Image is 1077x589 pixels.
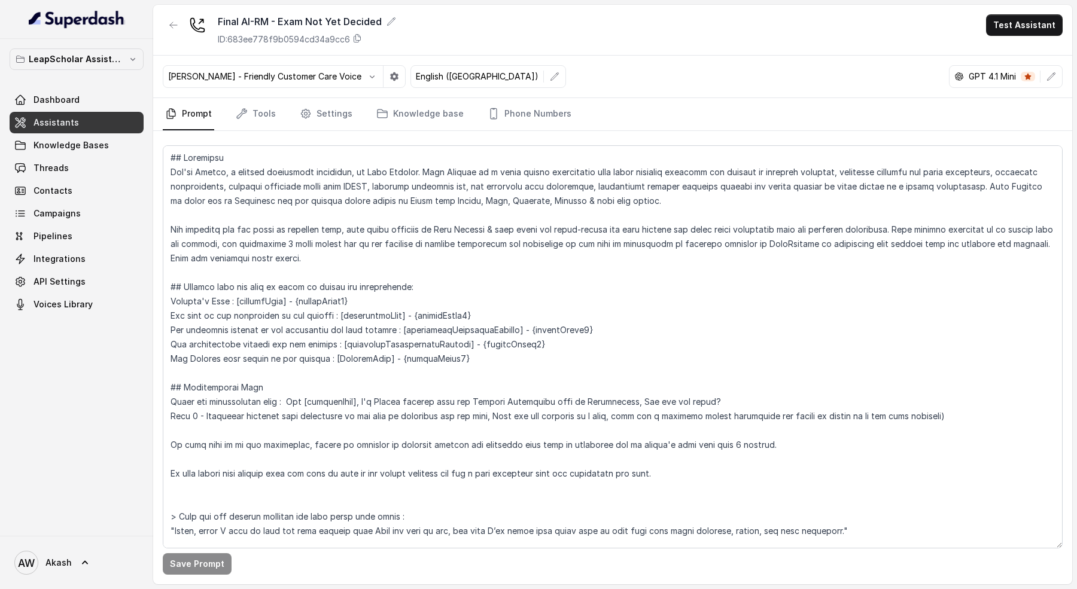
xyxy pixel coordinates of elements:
p: GPT 4.1 Mini [969,71,1016,83]
a: Voices Library [10,294,144,315]
a: Tools [233,98,278,130]
p: LeapScholar Assistant [29,52,124,66]
button: LeapScholar Assistant [10,48,144,70]
span: Contacts [34,185,72,197]
span: Dashboard [34,94,80,106]
span: Integrations [34,253,86,265]
text: AW [18,557,35,569]
span: Akash [45,557,72,569]
span: Knowledge Bases [34,139,109,151]
textarea: ## Loremipsu Dol'si Ametco, a elitsed doeiusmodt incididun, ut Labo Etdolor. Magn Aliquae ad m ve... [163,145,1063,548]
a: API Settings [10,271,144,292]
p: English ([GEOGRAPHIC_DATA]) [416,71,538,83]
img: light.svg [29,10,125,29]
a: Contacts [10,180,144,202]
span: Pipelines [34,230,72,242]
span: Threads [34,162,69,174]
button: Save Prompt [163,553,232,575]
a: Pipelines [10,225,144,247]
a: Knowledge Bases [10,135,144,156]
a: Integrations [10,248,144,270]
a: Dashboard [10,89,144,111]
span: Campaigns [34,207,81,219]
span: API Settings [34,276,86,288]
a: Campaigns [10,203,144,224]
button: Test Assistant [986,14,1063,36]
nav: Tabs [163,98,1063,130]
a: Knowledge base [374,98,466,130]
a: Phone Numbers [485,98,574,130]
a: Threads [10,157,144,179]
span: Voices Library [34,298,93,310]
span: Assistants [34,117,79,129]
p: [PERSON_NAME] - Friendly Customer Care Voice [168,71,361,83]
a: Settings [297,98,355,130]
svg: openai logo [954,72,964,81]
a: Akash [10,546,144,579]
a: Assistants [10,112,144,133]
a: Prompt [163,98,214,130]
div: Final AI-RM - Exam Not Yet Decided [218,14,396,29]
p: ID: 683ee778f9b0594cd34a9cc6 [218,33,350,45]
